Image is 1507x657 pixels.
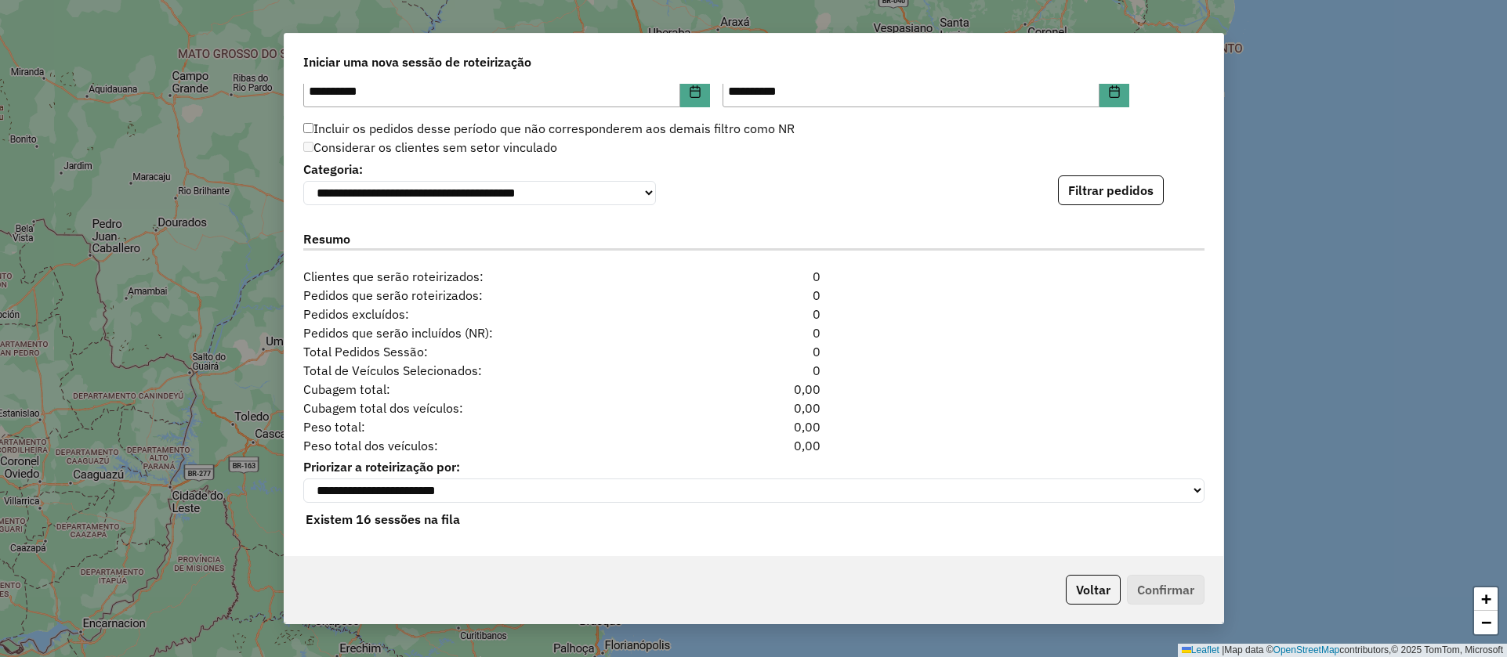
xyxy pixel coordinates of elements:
[680,76,710,107] button: Choose Date
[303,119,795,138] label: Incluir os pedidos desse período que não corresponderem aos demais filtro como NR
[303,142,313,152] input: Considerar os clientes sem setor vinculado
[1182,644,1219,655] a: Leaflet
[677,305,831,323] div: 0
[303,138,557,157] label: Considerar os clientes sem setor vinculado
[294,399,677,417] span: Cubagem total dos veículos:
[677,267,831,286] div: 0
[677,361,831,380] div: 0
[677,323,831,342] div: 0
[294,417,677,436] span: Peso total:
[303,52,531,71] span: Iniciar uma nova sessão de roteirização
[294,286,677,305] span: Pedidos que serão roteirizados:
[677,436,831,455] div: 0,00
[294,323,677,342] span: Pedidos que serão incluídos (NR):
[1481,589,1491,608] span: +
[294,267,677,286] span: Clientes que serão roteirizados:
[1481,612,1491,632] span: −
[303,123,313,133] input: Incluir os pedidos desse período que não corresponderem aos demais filtro como NR
[294,305,677,323] span: Pedidos excluídos:
[677,286,831,305] div: 0
[303,160,656,179] label: Categoria:
[1058,175,1164,205] button: Filtrar pedidos
[1178,644,1507,657] div: Map data © contributors,© 2025 TomTom, Microsoft
[294,380,677,399] span: Cubagem total:
[294,342,677,361] span: Total Pedidos Sessão:
[1099,76,1129,107] button: Choose Date
[1066,575,1121,605] button: Voltar
[677,342,831,361] div: 0
[677,417,831,436] div: 0,00
[677,399,831,417] div: 0,00
[1273,644,1340,655] a: OpenStreetMap
[294,436,677,455] span: Peso total dos veículos:
[1474,611,1498,634] a: Zoom out
[303,457,1205,476] label: Priorizar a roteirização por:
[306,511,460,527] strong: Existem 16 sessões na fila
[677,380,831,399] div: 0,00
[303,229,1205,251] label: Resumo
[1222,644,1224,655] span: |
[1474,587,1498,611] a: Zoom in
[294,361,677,380] span: Total de Veículos Selecionados:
